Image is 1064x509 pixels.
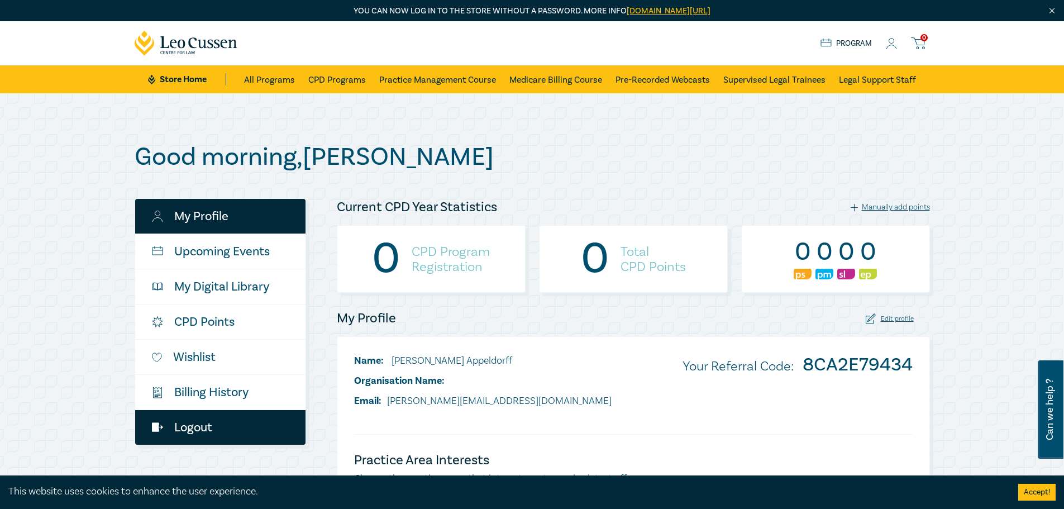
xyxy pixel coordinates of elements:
div: 0 [794,237,812,267]
div: 0 [372,245,400,274]
a: CPD Programs [308,65,366,93]
span: Email: [354,394,381,407]
a: $Billing History [135,375,306,410]
div: 0 [581,245,609,274]
div: 0 [815,237,833,267]
div: Manually add points [851,202,930,212]
span: Your Referral Code: [683,358,794,375]
img: Ethics & Professional Responsibility [859,269,877,279]
img: Close [1047,6,1057,16]
h4: Practice Area Interests [354,451,913,469]
a: CPD Points [135,305,306,339]
tspan: $ [154,389,156,394]
a: My Digital Library [135,269,306,304]
button: Accept cookies [1018,484,1056,501]
h1: Good morning , [PERSON_NAME] [135,142,930,172]
a: Upcoming Events [135,234,306,269]
h4: CPD Program Registration [412,244,490,274]
div: Edit profile [866,313,914,324]
div: This website uses cookies to enhance the user experience. [8,484,1001,499]
a: Supervised Legal Trainees [723,65,826,93]
img: Practice Management & Business Skills [815,269,833,279]
img: Substantive Law [837,269,855,279]
h4: My Profile [337,310,396,327]
strong: 8CA2E79434 [803,353,913,377]
a: Practice Management Course [379,65,496,93]
p: Choose the practice areas that interest you to receive latest offers [354,472,913,486]
span: Name: [354,354,384,367]
img: Professional Skills [794,269,812,279]
span: 0 [920,34,928,41]
a: Medicare Billing Course [509,65,602,93]
a: Legal Support Staff [839,65,916,93]
a: My Profile [135,199,306,234]
a: [DOMAIN_NAME][URL] [627,6,710,16]
a: Pre-Recorded Webcasts [616,65,710,93]
a: Wishlist [135,340,306,374]
a: All Programs [244,65,295,93]
p: You can now log in to the store without a password. More info [135,5,930,17]
a: Logout [135,410,306,445]
a: Store Home [148,73,226,85]
div: 0 [837,237,855,267]
div: 0 [859,237,877,267]
h4: Total CPD Points [621,244,686,274]
li: [PERSON_NAME][EMAIL_ADDRESS][DOMAIN_NAME] [354,394,612,408]
span: Can we help ? [1044,367,1055,452]
span: Organisation Name: [354,374,445,387]
h4: Current CPD Year Statistics [337,198,497,216]
li: [PERSON_NAME] Appeldorff [354,354,612,368]
a: Program [820,37,872,50]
